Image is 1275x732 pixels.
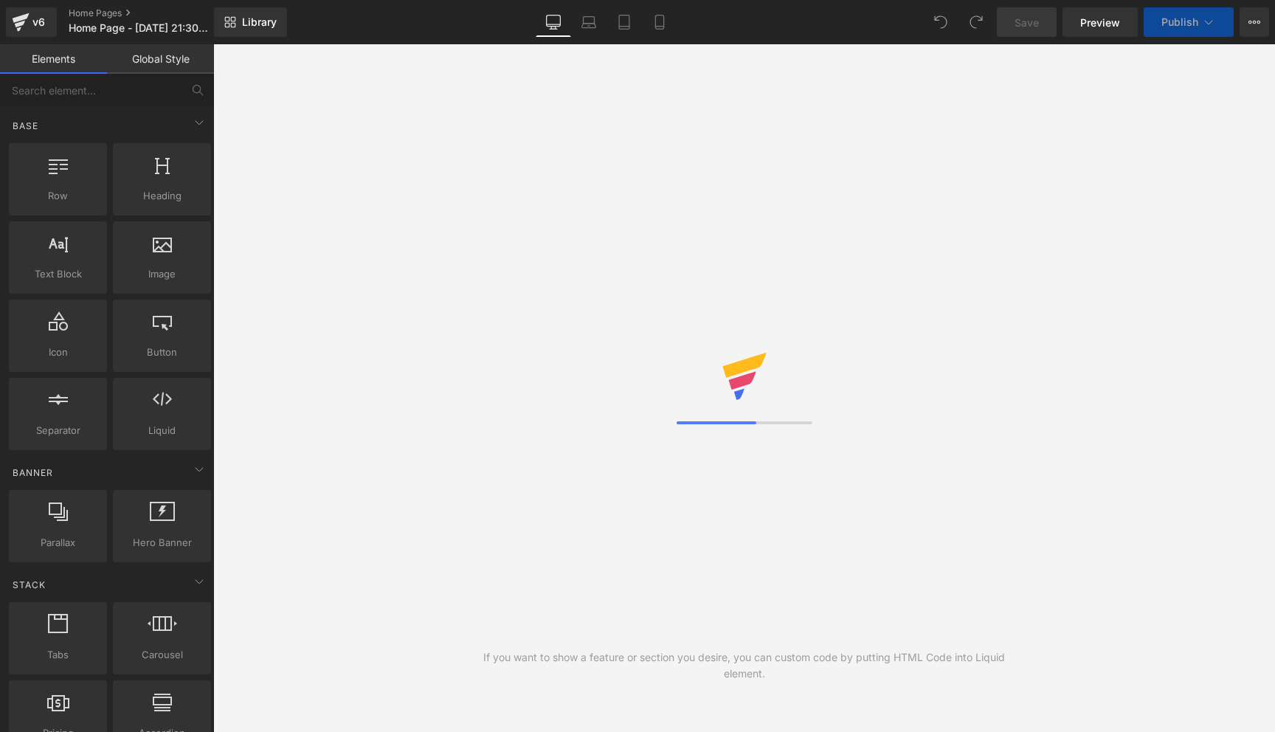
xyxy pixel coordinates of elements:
span: Heading [117,188,207,204]
span: Icon [13,345,103,360]
a: Desktop [536,7,571,37]
a: Laptop [571,7,607,37]
button: Publish [1144,7,1234,37]
div: v6 [30,13,48,32]
span: Home Page - [DATE] 21:30:05 [69,22,208,34]
span: Tabs [13,647,103,663]
span: Parallax [13,535,103,550]
div: If you want to show a feature or section you desire, you can custom code by putting HTML Code int... [479,649,1010,682]
span: Separator [13,423,103,438]
a: Tablet [607,7,642,37]
span: Text Block [13,266,103,282]
a: v6 [6,7,57,37]
span: Hero Banner [117,535,207,550]
a: Global Style [107,44,214,74]
span: Row [13,188,103,204]
span: Save [1015,15,1039,30]
span: Image [117,266,207,282]
span: Button [117,345,207,360]
span: Base [11,119,40,133]
button: More [1240,7,1269,37]
a: New Library [214,7,287,37]
span: Banner [11,466,55,480]
span: Liquid [117,423,207,438]
span: Publish [1161,16,1198,28]
button: Redo [961,7,991,37]
button: Undo [926,7,956,37]
a: Home Pages [69,7,236,19]
a: Mobile [642,7,677,37]
a: Preview [1062,7,1138,37]
span: Library [242,15,277,29]
span: Preview [1080,15,1120,30]
span: Stack [11,578,47,592]
span: Carousel [117,647,207,663]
